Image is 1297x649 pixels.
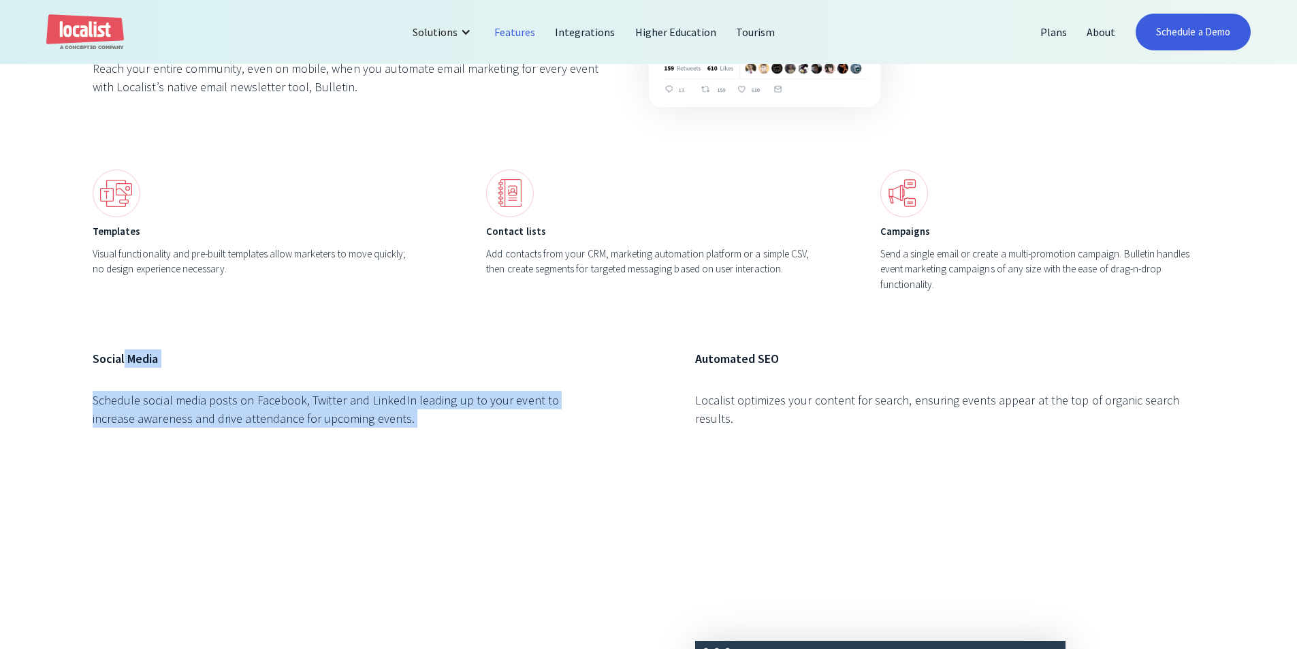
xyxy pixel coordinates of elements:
[486,224,810,240] h6: Contact lists
[1136,14,1251,50] a: Schedule a Demo
[93,247,417,277] div: Visual functionality and pre-built templates allow marketers to move quickly; no design experienc...
[485,16,545,48] a: Features
[93,59,602,96] div: Reach your entire community, even on mobile, when you automate email marketing for every event wi...
[695,391,1204,428] div: Localist optimizes your content for search, ensuring events appear at the top of organic search r...
[695,349,1204,368] h6: Automated SEO
[626,16,727,48] a: Higher Education
[93,391,602,428] div: Schedule social media posts on Facebook, Twitter and LinkedIn leading up to your event to increas...
[93,224,417,240] h6: Templates
[93,349,602,368] h6: Social Media
[1031,16,1077,48] a: Plans
[413,24,458,40] div: Solutions
[402,16,485,48] div: Solutions
[1077,16,1125,48] a: About
[46,14,124,50] a: home
[880,247,1204,293] div: Send a single email or create a multi-promotion campaign. Bulletin handles event marketing campai...
[486,247,810,277] div: Add contacts from your CRM, marketing automation platform or a simple CSV, then create segments f...
[726,16,785,48] a: Tourism
[880,224,1204,240] h6: Campaigns
[545,16,625,48] a: Integrations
